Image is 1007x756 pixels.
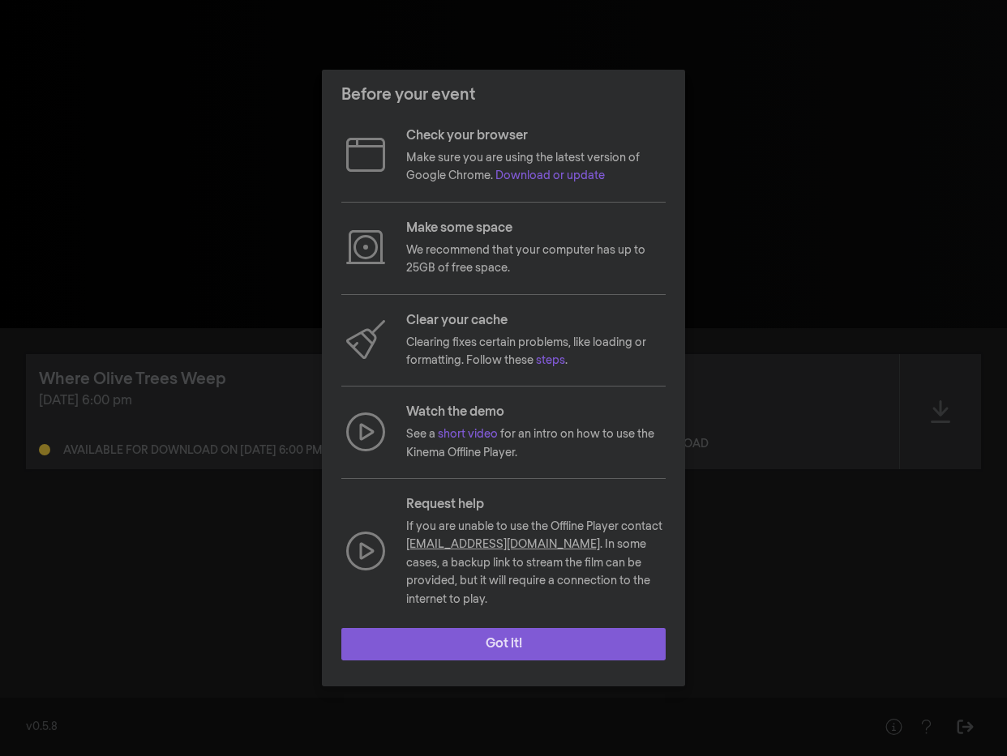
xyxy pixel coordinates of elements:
[406,219,666,238] p: Make some space
[406,403,666,422] p: Watch the demo
[406,126,666,146] p: Check your browser
[406,311,666,331] p: Clear your cache
[495,170,605,182] a: Download or update
[406,495,666,515] p: Request help
[322,70,685,120] header: Before your event
[341,628,666,660] button: Got it!
[406,518,666,609] p: If you are unable to use the Offline Player contact . In some cases, a backup link to stream the ...
[406,241,666,278] p: We recommend that your computer has up to 25GB of free space.
[406,539,600,550] a: [EMAIL_ADDRESS][DOMAIN_NAME]
[438,429,498,440] a: short video
[536,355,565,366] a: steps
[406,425,666,462] p: See a for an intro on how to use the Kinema Offline Player.
[406,334,666,370] p: Clearing fixes certain problems, like loading or formatting. Follow these .
[406,149,666,186] p: Make sure you are using the latest version of Google Chrome.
